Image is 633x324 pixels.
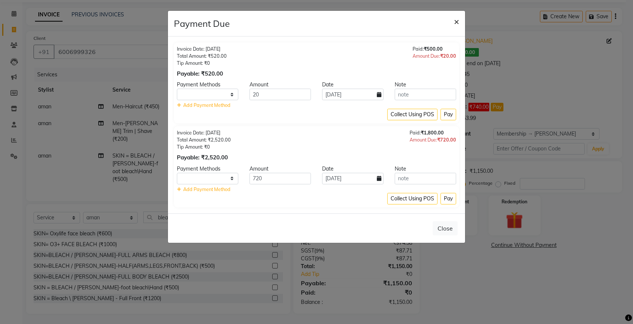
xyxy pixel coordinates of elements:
[437,137,456,143] span: ₹720.00
[174,17,230,30] h4: Payment Due
[440,53,456,59] span: ₹20.00
[177,129,231,136] div: Invoice Date: [DATE]
[454,16,459,27] span: ×
[177,53,227,60] div: Total Amount: ₹520.00
[249,89,311,100] input: Amount
[433,221,458,235] button: Close
[413,53,456,60] div: Amount Due:
[244,81,316,89] div: Amount
[177,136,231,143] div: Total Amount: ₹2,520.00
[440,193,456,204] button: Pay
[177,70,227,78] div: Payable: ₹520.00
[322,173,384,184] input: yyyy-mm-dd
[249,173,311,184] input: Amount
[183,186,230,192] span: Add Payment Method
[410,129,456,136] div: Paid:
[410,136,456,143] div: Amount Due:
[316,165,389,173] div: Date
[387,109,438,120] button: Collect Using POS
[448,11,465,32] button: Close
[177,60,227,67] div: Tip Amount: ₹0
[421,130,444,136] span: ₹1,800.00
[440,109,456,120] button: Pay
[424,46,443,52] span: ₹500.00
[177,45,227,53] div: Invoice Date: [DATE]
[316,81,389,89] div: Date
[244,165,316,173] div: Amount
[413,45,456,53] div: Paid:
[183,102,230,108] span: Add Payment Method
[177,153,231,162] div: Payable: ₹2,520.00
[171,165,244,173] div: Payment Methods
[171,81,244,89] div: Payment Methods
[395,89,456,100] input: note
[389,81,462,89] div: Note
[322,89,384,100] input: yyyy-mm-dd
[395,173,456,184] input: note
[387,193,438,204] button: Collect Using POS
[389,165,462,173] div: Note
[177,143,231,150] div: Tip Amount: ₹0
